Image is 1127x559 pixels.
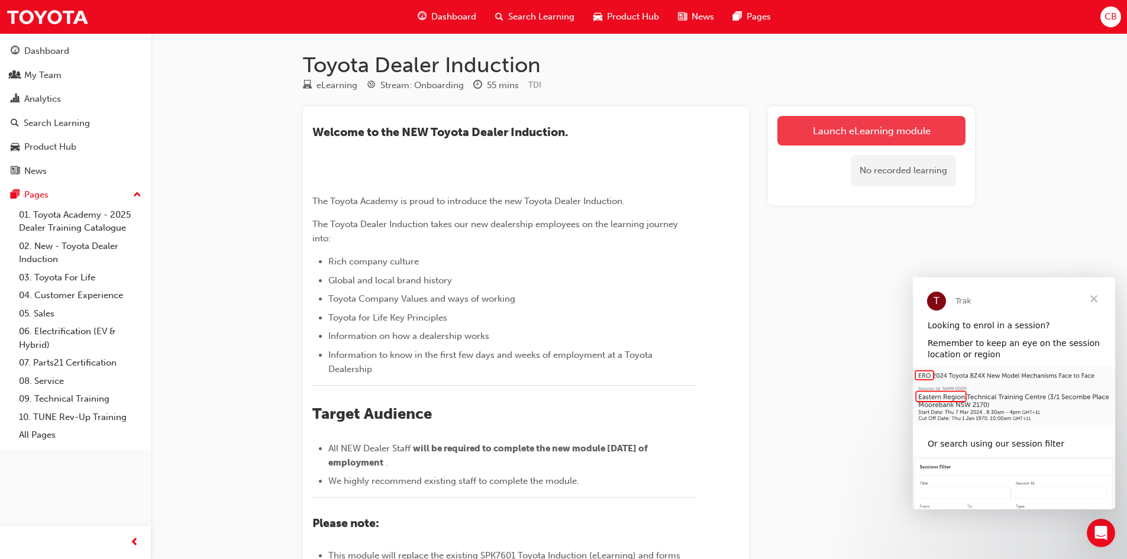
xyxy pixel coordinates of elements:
[584,5,669,29] a: car-iconProduct Hub
[14,354,146,372] a: 07. Parts21 Certification
[130,535,139,550] span: prev-icon
[851,155,956,186] div: No recorded learning
[317,79,357,92] div: eLearning
[303,80,312,91] span: learningResourceType_ELEARNING-icon
[6,4,89,30] img: Trak
[312,219,680,244] span: The Toyota Dealer Induction takes our new dealership employees on the learning journey into:
[14,426,146,444] a: All Pages
[328,443,411,454] span: All NEW Dealer Staff
[11,70,20,81] span: people-icon
[367,78,464,93] div: Stream
[312,196,625,206] span: The Toyota Academy is proud to introduce the new Toyota Dealer Induction.
[669,5,724,29] a: news-iconNews
[312,516,379,530] span: Please note:
[14,269,146,287] a: 03. Toyota For Life
[473,78,519,93] div: Duration
[386,457,388,468] span: .
[11,190,20,201] span: pages-icon
[328,443,650,468] span: will be required to complete the new module [DATE] of employment
[593,9,602,24] span: car-icon
[24,44,69,58] div: Dashboard
[5,64,146,86] a: My Team
[14,206,146,237] a: 01. Toyota Academy - 2025 Dealer Training Catalogue
[747,10,771,24] span: Pages
[528,80,541,90] span: Learning resource code
[508,10,574,24] span: Search Learning
[724,5,780,29] a: pages-iconPages
[777,116,965,146] a: Launch eLearning module
[14,286,146,305] a: 04. Customer Experience
[5,136,146,158] a: Product Hub
[11,46,20,57] span: guage-icon
[913,277,1115,509] iframe: Intercom live chat message
[14,390,146,408] a: 09. Technical Training
[14,322,146,354] a: 06. Electrification (EV & Hybrid)
[14,372,146,390] a: 08. Service
[431,10,476,24] span: Dashboard
[5,112,146,134] a: Search Learning
[487,79,519,92] div: 55 mins
[5,160,146,182] a: News
[24,69,62,82] div: My Team
[733,9,742,24] span: pages-icon
[1100,7,1121,27] button: CB
[1105,10,1117,24] span: CB
[11,166,20,177] span: news-icon
[495,9,503,24] span: search-icon
[408,5,486,29] a: guage-iconDashboard
[24,140,76,154] div: Product Hub
[328,331,489,341] span: Information on how a dealership works
[418,9,427,24] span: guage-icon
[380,79,464,92] div: Stream: Onboarding
[328,275,452,286] span: Global and local brand history
[24,92,61,106] div: Analytics
[14,237,146,269] a: 02. New - Toyota Dealer Induction
[5,40,146,62] a: Dashboard
[678,9,687,24] span: news-icon
[133,188,141,203] span: up-icon
[24,117,90,130] div: Search Learning
[473,80,482,91] span: clock-icon
[312,405,432,423] span: Target Audience
[328,476,579,486] span: We highly recommend existing staff to complete the module.
[328,350,655,374] span: Information to know in the first few days and weeks of employment at a Toyota Dealership
[14,408,146,426] a: 10. TUNE Rev-Up Training
[303,78,357,93] div: Type
[328,312,447,323] span: Toyota for Life Key Principles
[5,38,146,184] button: DashboardMy TeamAnalyticsSearch LearningProduct HubNews
[367,80,376,91] span: target-icon
[5,88,146,110] a: Analytics
[11,142,20,153] span: car-icon
[328,256,419,267] span: Rich company culture
[11,94,20,105] span: chart-icon
[303,52,975,78] h1: Toyota Dealer Induction
[607,10,659,24] span: Product Hub
[486,5,584,29] a: search-iconSearch Learning
[692,10,714,24] span: News
[11,118,19,129] span: search-icon
[24,188,49,202] div: Pages
[1087,519,1115,547] iframe: Intercom live chat
[5,184,146,206] button: Pages
[24,164,47,178] div: News
[312,125,568,139] span: ​Welcome to the NEW Toyota Dealer Induction.
[14,305,146,323] a: 05. Sales
[328,293,515,304] span: Toyota Company Values and ways of working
